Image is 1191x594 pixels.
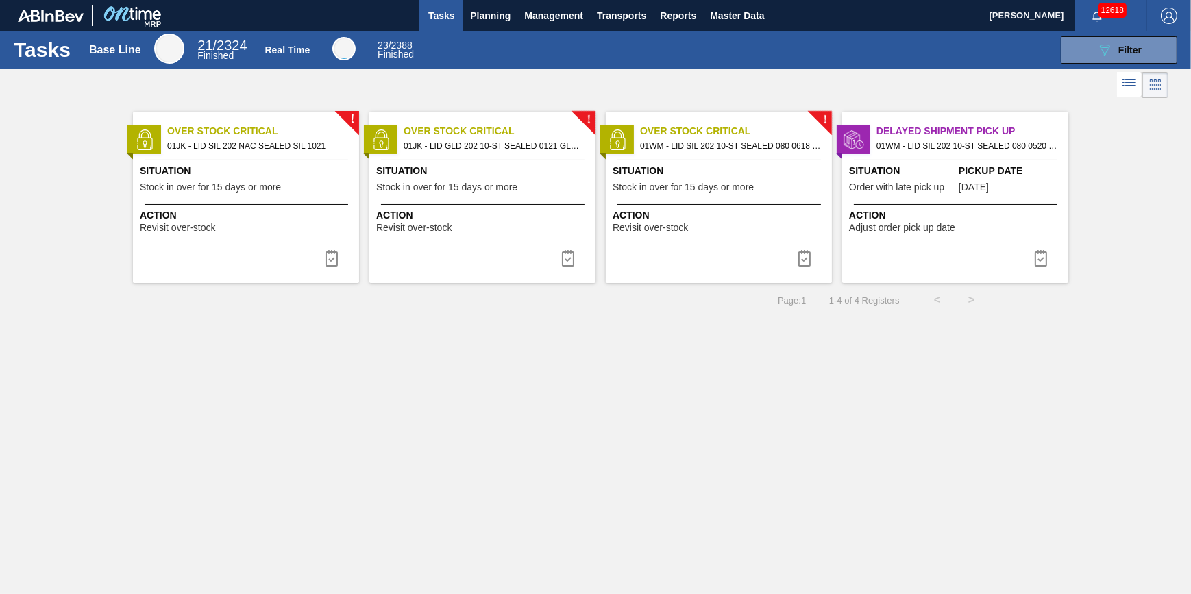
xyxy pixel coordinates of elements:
[1161,8,1177,24] img: Logout
[1024,245,1057,272] div: Complete task: 6830848
[404,138,585,153] span: 01JK - LID GLD 202 10-ST SEALED 0121 GLD BALL 0
[315,245,348,272] div: Complete task: 6833489
[640,138,821,153] span: 01WM - LID SIL 202 10-ST SEALED 080 0618 GRN 06
[524,8,583,24] span: Management
[959,182,989,193] span: 08/16/2025
[315,245,348,272] button: icon-task complete
[1118,45,1142,55] span: Filter
[140,164,356,178] span: Situation
[613,208,828,223] span: Action
[404,124,595,138] span: Over Stock Critical
[376,208,592,223] span: Action
[849,208,1065,223] span: Action
[89,44,141,56] div: Base Line
[134,129,155,150] img: status
[167,124,359,138] span: Over Stock Critical
[844,129,864,150] img: status
[552,245,585,272] button: icon-task complete
[560,250,576,267] img: icon-task complete
[470,8,511,24] span: Planning
[587,114,591,125] span: !
[552,245,585,272] div: Complete task: 6833503
[371,129,391,150] img: status
[1098,3,1127,18] span: 12618
[14,42,71,58] h1: Tasks
[350,114,354,125] span: !
[613,182,754,193] span: Stock in over for 15 days or more
[197,50,234,61] span: Finished
[640,124,832,138] span: Over Stock Critical
[849,182,944,193] span: Order with late pick up
[788,245,821,272] button: icon-task complete
[796,250,813,267] img: icon-task complete
[1117,72,1142,98] div: List Vision
[613,223,688,233] span: Revisit over-stock
[323,250,340,267] img: icon-task complete
[426,8,456,24] span: Tasks
[788,245,821,272] div: Complete task: 6833522
[378,49,414,60] span: Finished
[876,124,1068,138] span: Delayed Shipment Pick Up
[197,38,212,53] span: 21
[140,223,215,233] span: Revisit over-stock
[660,8,696,24] span: Reports
[378,41,414,59] div: Real Time
[18,10,84,22] img: TNhmsLtSVTkK8tSr43FrP2fwEKptu5GPRR3wAAAABJRU5ErkJggg==
[607,129,628,150] img: status
[167,138,348,153] span: 01JK - LID SIL 202 NAC SEALED SIL 1021
[959,164,1065,178] span: Pickup Date
[376,223,452,233] span: Revisit over-stock
[332,37,356,60] div: Real Time
[265,45,310,55] div: Real Time
[140,182,281,193] span: Stock in over for 15 days or more
[849,223,955,233] span: Adjust order pick up date
[778,295,806,306] span: Page : 1
[849,164,955,178] span: Situation
[154,34,184,64] div: Base Line
[613,164,828,178] span: Situation
[376,182,517,193] span: Stock in over for 15 days or more
[823,114,827,125] span: !
[920,283,955,317] button: <
[876,138,1057,153] span: 01WM - LID SIL 202 10-ST SEALED 080 0520 PNK NE Order - 771891
[597,8,646,24] span: Transports
[197,40,247,60] div: Base Line
[1075,6,1119,25] button: Notifications
[378,40,413,51] span: / 2388
[1142,72,1168,98] div: Card Vision
[140,208,356,223] span: Action
[1033,250,1049,267] img: icon-task complete
[955,283,989,317] button: >
[1061,36,1177,64] button: Filter
[826,295,899,306] span: 1 - 4 of 4 Registers
[1024,245,1057,272] button: icon-task complete
[378,40,389,51] span: 23
[376,164,592,178] span: Situation
[197,38,247,53] span: / 2324
[710,8,764,24] span: Master Data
